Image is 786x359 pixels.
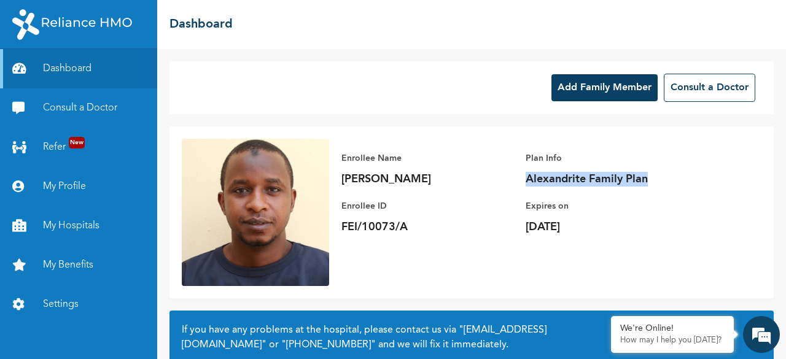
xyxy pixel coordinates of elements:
[64,69,206,85] div: Chat with us now
[620,323,725,334] div: We're Online!
[12,9,132,40] img: RelianceHMO's Logo
[281,340,376,350] a: "[PHONE_NUMBER]"
[526,151,698,166] p: Plan Info
[341,172,513,187] p: [PERSON_NAME]
[182,139,329,286] img: Enrollee
[526,199,698,214] p: Expires on
[71,114,169,238] span: We're online!
[169,15,233,34] h2: Dashboard
[341,220,513,234] p: FEI/10073/A
[120,297,235,335] div: FAQs
[69,137,85,149] span: New
[23,61,50,92] img: d_794563401_company_1708531726252_794563401
[526,172,698,187] p: Alexandrite Family Plan
[6,254,234,297] textarea: Type your message and hit 'Enter'
[620,336,725,345] p: How may I help you today?
[341,151,513,166] p: Enrollee Name
[551,74,658,101] button: Add Family Member
[201,6,231,36] div: Minimize live chat window
[664,74,755,102] button: Consult a Doctor
[341,199,513,214] p: Enrollee ID
[182,323,761,352] h2: If you have any problems at the hospital, please contact us via or and we will fix it immediately.
[6,318,120,327] span: Conversation
[526,220,698,234] p: [DATE]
